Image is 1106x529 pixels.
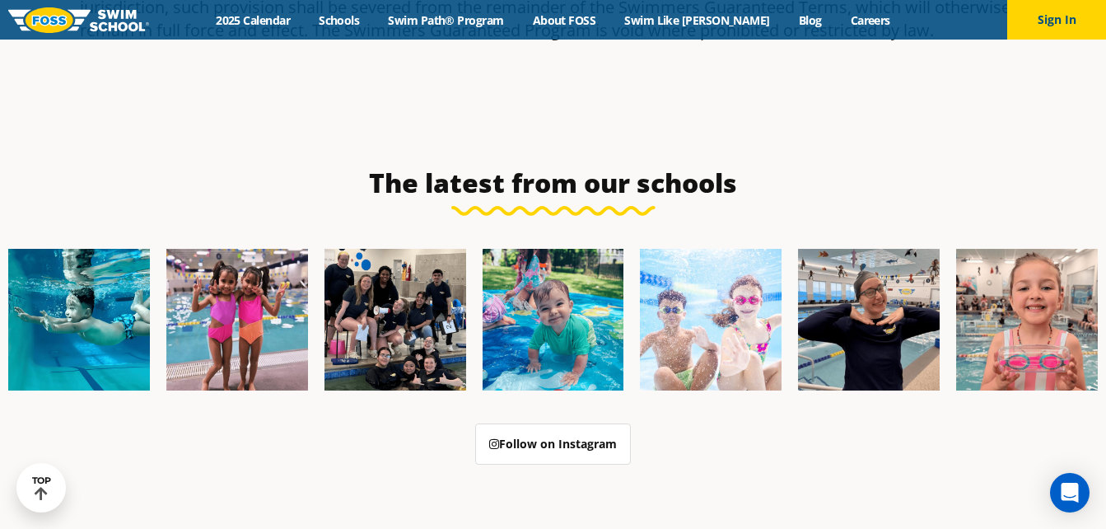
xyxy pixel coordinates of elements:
img: Fa25-Website-Images-600x600.png [483,249,624,391]
img: Fa25-Website-Images-1-600x600.png [8,249,150,391]
a: 2025 Calendar [202,12,305,28]
img: FCC_FOSS_GeneralShoot_May_FallCampaign_lowres-9556-600x600.jpg [640,249,782,391]
a: Swim Path® Program [374,12,518,28]
a: Careers [836,12,904,28]
div: Open Intercom Messenger [1050,473,1090,513]
a: Swim Like [PERSON_NAME] [610,12,785,28]
img: Fa25-Website-Images-2-600x600.png [324,249,466,391]
div: TOP [32,475,51,501]
img: Fa25-Website-Images-9-600x600.jpg [798,249,940,391]
a: Schools [305,12,374,28]
a: Blog [784,12,836,28]
a: Follow on Instagram [475,424,631,465]
img: Fa25-Website-Images-14-600x600.jpg [956,249,1098,391]
a: About FOSS [518,12,610,28]
img: FOSS Swim School Logo [8,7,149,33]
img: Fa25-Website-Images-8-600x600.jpg [166,249,308,391]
